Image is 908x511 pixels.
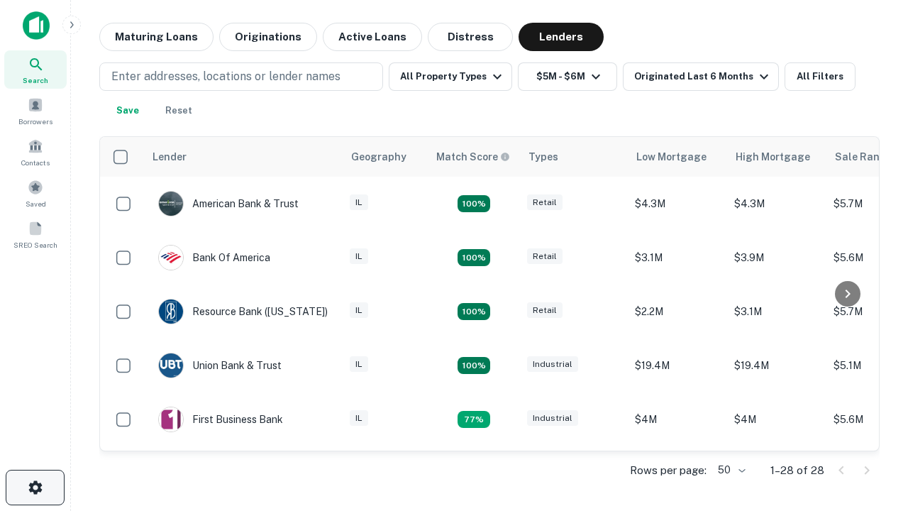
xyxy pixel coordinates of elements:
div: Retail [527,194,563,211]
button: Reset [156,97,201,125]
td: $3.1M [628,231,727,285]
div: Retail [527,302,563,319]
td: $4.2M [727,446,826,500]
button: Lenders [519,23,604,51]
td: $19.4M [727,339,826,392]
h6: Match Score [436,149,507,165]
img: picture [159,192,183,216]
td: $3.1M [727,285,826,339]
span: SREO Search [13,239,57,251]
span: Search [23,75,48,86]
div: Matching Properties: 4, hasApolloMatch: undefined [458,249,490,266]
div: Low Mortgage [636,148,707,165]
button: Distress [428,23,513,51]
th: Types [520,137,628,177]
div: Originated Last 6 Months [634,68,773,85]
td: $4.3M [628,177,727,231]
a: Borrowers [4,92,67,130]
td: $4M [628,392,727,446]
div: Capitalize uses an advanced AI algorithm to match your search with the best lender. The match sco... [436,149,510,165]
a: Saved [4,174,67,212]
button: $5M - $6M [518,62,617,91]
button: Enter addresses, locations or lender names [99,62,383,91]
td: $2.2M [628,285,727,339]
button: Originated Last 6 Months [623,62,779,91]
img: picture [159,407,183,432]
td: $4.3M [727,177,826,231]
div: Geography [351,148,406,165]
div: First Business Bank [158,407,283,432]
div: IL [350,302,368,319]
a: Contacts [4,133,67,171]
div: IL [350,410,368,427]
div: Union Bank & Trust [158,353,282,378]
div: Types [528,148,558,165]
span: Contacts [21,157,50,168]
div: IL [350,356,368,373]
a: SREO Search [4,215,67,253]
th: Lender [144,137,343,177]
img: picture [159,353,183,378]
span: Borrowers [18,116,52,127]
div: Matching Properties: 4, hasApolloMatch: undefined [458,357,490,374]
td: $3.9M [628,446,727,500]
button: All Property Types [389,62,512,91]
img: picture [159,300,183,324]
div: Matching Properties: 3, hasApolloMatch: undefined [458,411,490,428]
div: High Mortgage [736,148,810,165]
td: $3.9M [727,231,826,285]
div: Matching Properties: 4, hasApolloMatch: undefined [458,303,490,320]
div: American Bank & Trust [158,191,299,216]
img: capitalize-icon.png [23,11,50,40]
iframe: Chat Widget [837,397,908,466]
div: Industrial [527,410,578,427]
th: Capitalize uses an advanced AI algorithm to match your search with the best lender. The match sco... [428,137,520,177]
button: Originations [219,23,317,51]
td: $19.4M [628,339,727,392]
img: picture [159,246,183,270]
div: Bank Of America [158,245,270,270]
th: High Mortgage [727,137,826,177]
div: IL [350,194,368,211]
a: Search [4,50,67,89]
div: Resource Bank ([US_STATE]) [158,299,328,324]
button: Active Loans [323,23,422,51]
div: Industrial [527,356,578,373]
th: Geography [343,137,428,177]
button: Maturing Loans [99,23,214,51]
div: Retail [527,248,563,265]
div: IL [350,248,368,265]
th: Low Mortgage [628,137,727,177]
td: $4M [727,392,826,446]
div: 50 [712,460,748,480]
div: Matching Properties: 7, hasApolloMatch: undefined [458,195,490,212]
button: Save your search to get updates of matches that match your search criteria. [105,97,150,125]
p: Rows per page: [630,462,707,479]
span: Saved [26,198,46,209]
p: 1–28 of 28 [770,462,824,479]
button: All Filters [785,62,856,91]
div: Lender [153,148,187,165]
p: Enter addresses, locations or lender names [111,68,340,85]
